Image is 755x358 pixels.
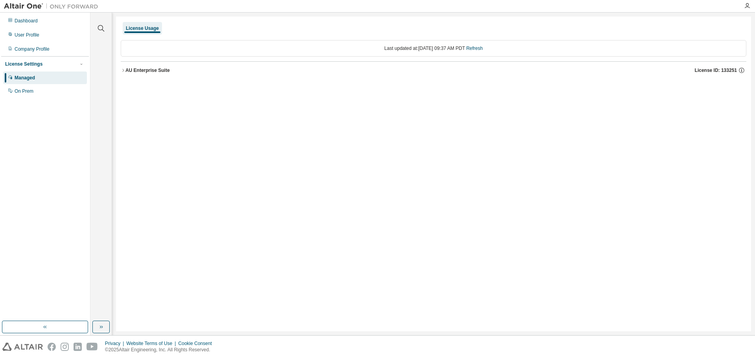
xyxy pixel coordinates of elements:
[74,343,82,351] img: linkedin.svg
[15,18,38,24] div: Dashboard
[695,67,737,73] span: License ID: 133251
[48,343,56,351] img: facebook.svg
[87,343,98,351] img: youtube.svg
[178,340,216,347] div: Cookie Consent
[15,32,39,38] div: User Profile
[466,46,483,51] a: Refresh
[126,340,178,347] div: Website Terms of Use
[105,347,217,353] p: © 2025 Altair Engineering, Inc. All Rights Reserved.
[15,46,50,52] div: Company Profile
[121,62,746,79] button: AU Enterprise SuiteLicense ID: 133251
[2,343,43,351] img: altair_logo.svg
[125,67,170,73] div: AU Enterprise Suite
[4,2,102,10] img: Altair One
[121,40,746,57] div: Last updated at: [DATE] 09:37 AM PDT
[105,340,126,347] div: Privacy
[126,25,159,31] div: License Usage
[5,61,42,67] div: License Settings
[15,88,33,94] div: On Prem
[15,75,35,81] div: Managed
[61,343,69,351] img: instagram.svg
